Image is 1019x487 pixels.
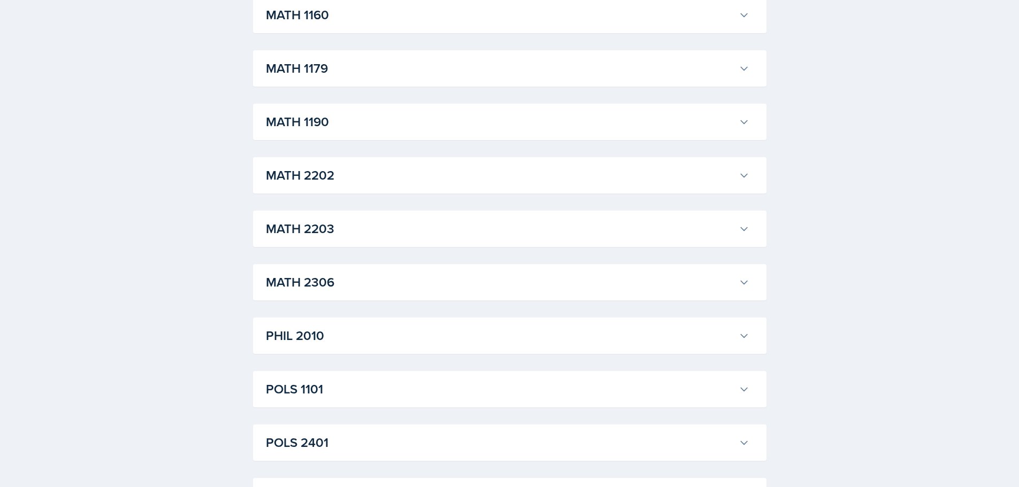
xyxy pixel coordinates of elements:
[264,217,752,241] button: MATH 2203
[264,3,752,27] button: MATH 1160
[264,110,752,134] button: MATH 1190
[266,59,734,78] h3: MATH 1179
[264,57,752,80] button: MATH 1179
[266,219,734,238] h3: MATH 2203
[266,326,734,345] h3: PHIL 2010
[266,433,734,452] h3: POLS 2401
[266,5,734,25] h3: MATH 1160
[264,164,752,187] button: MATH 2202
[266,380,734,399] h3: POLS 1101
[264,324,752,347] button: PHIL 2010
[264,270,752,294] button: MATH 2306
[264,431,752,454] button: POLS 2401
[264,377,752,401] button: POLS 1101
[266,166,734,185] h3: MATH 2202
[266,273,734,292] h3: MATH 2306
[266,112,734,132] h3: MATH 1190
